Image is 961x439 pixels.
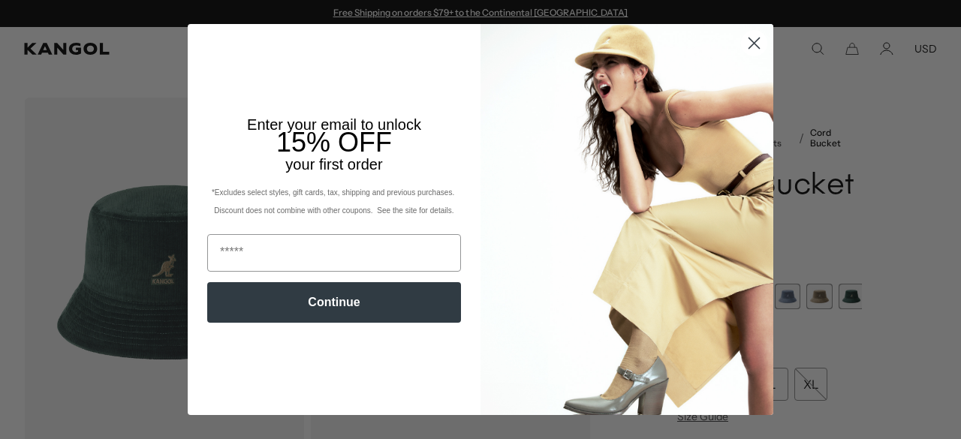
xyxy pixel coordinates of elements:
[480,24,773,414] img: 93be19ad-e773-4382-80b9-c9d740c9197f.jpeg
[212,188,456,215] span: *Excludes select styles, gift cards, tax, shipping and previous purchases. Discount does not comb...
[276,127,392,158] span: 15% OFF
[247,116,421,133] span: Enter your email to unlock
[285,156,382,173] span: your first order
[741,30,767,56] button: Close dialog
[207,234,461,272] input: Email
[207,282,461,323] button: Continue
